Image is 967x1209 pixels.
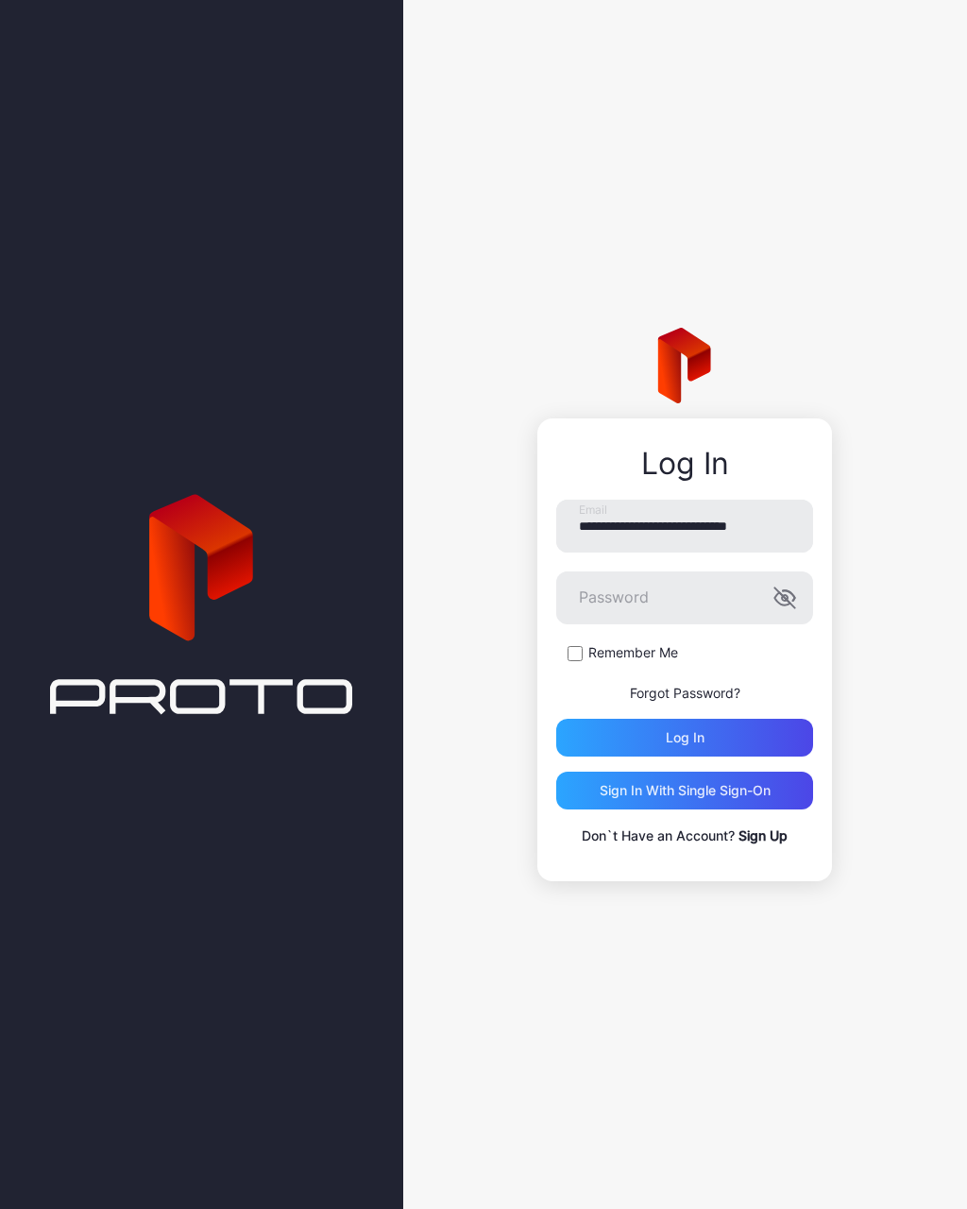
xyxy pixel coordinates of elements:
button: Password [773,587,796,609]
div: Log In [556,447,813,481]
a: Sign Up [738,827,788,843]
input: Password [556,571,813,624]
button: Sign in With Single Sign-On [556,772,813,809]
p: Don`t Have an Account? [556,825,813,847]
button: Log in [556,719,813,757]
div: Sign in With Single Sign-On [600,783,771,798]
label: Remember Me [588,643,678,662]
div: Log in [666,730,704,745]
a: Forgot Password? [630,685,740,701]
input: Email [556,500,813,553]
